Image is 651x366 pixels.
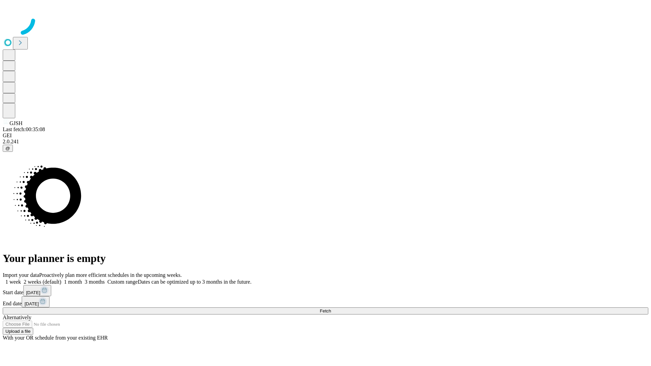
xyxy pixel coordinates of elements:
[24,301,39,306] span: [DATE]
[3,145,13,152] button: @
[85,279,105,285] span: 3 months
[3,139,648,145] div: 2.0.241
[5,146,10,151] span: @
[3,272,39,278] span: Import your data
[5,279,21,285] span: 1 week
[39,272,182,278] span: Proactively plan more efficient schedules in the upcoming weeks.
[320,308,331,313] span: Fetch
[107,279,138,285] span: Custom range
[64,279,82,285] span: 1 month
[22,296,50,307] button: [DATE]
[3,126,45,132] span: Last fetch: 00:35:08
[138,279,251,285] span: Dates can be optimized up to 3 months in the future.
[3,252,648,265] h1: Your planner is empty
[3,328,33,335] button: Upload a file
[3,296,648,307] div: End date
[24,279,61,285] span: 2 weeks (default)
[23,285,51,296] button: [DATE]
[3,285,648,296] div: Start date
[3,314,31,320] span: Alternatively
[3,307,648,314] button: Fetch
[3,133,648,139] div: GEI
[3,335,108,341] span: With your OR schedule from your existing EHR
[26,290,40,295] span: [DATE]
[9,120,22,126] span: GJSH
